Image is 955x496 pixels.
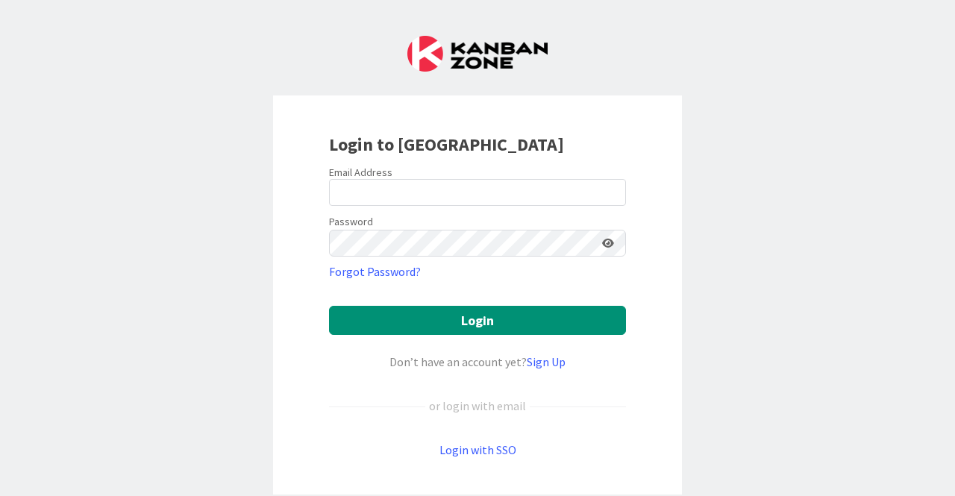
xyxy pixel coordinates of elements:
[329,133,564,156] b: Login to [GEOGRAPHIC_DATA]
[527,354,566,369] a: Sign Up
[329,166,392,179] label: Email Address
[329,263,421,280] a: Forgot Password?
[425,397,530,415] div: or login with email
[329,214,373,230] label: Password
[329,353,626,371] div: Don’t have an account yet?
[407,36,548,72] img: Kanban Zone
[439,442,516,457] a: Login with SSO
[329,306,626,335] button: Login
